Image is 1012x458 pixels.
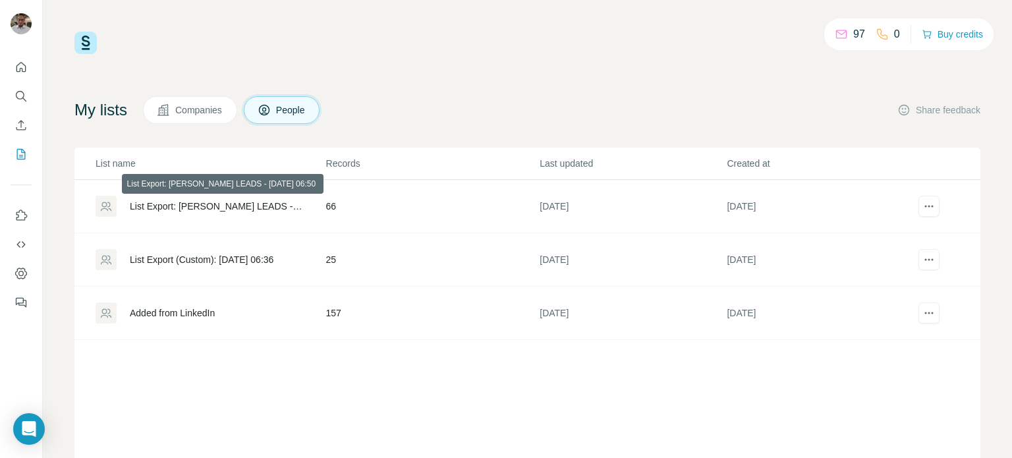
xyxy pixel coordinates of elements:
td: 25 [325,233,540,287]
td: [DATE] [726,287,913,340]
span: Companies [175,103,223,117]
p: Records [326,157,539,170]
p: Last updated [540,157,725,170]
button: Quick start [11,55,32,79]
div: Open Intercom Messenger [13,413,45,445]
td: 157 [325,287,540,340]
button: actions [918,196,940,217]
button: Use Surfe API [11,233,32,256]
img: Avatar [11,13,32,34]
button: Share feedback [897,103,980,117]
div: Added from LinkedIn [130,306,215,320]
button: actions [918,302,940,324]
img: Surfe Logo [74,32,97,54]
button: Dashboard [11,262,32,285]
button: Enrich CSV [11,113,32,137]
td: [DATE] [539,233,726,287]
p: List name [96,157,325,170]
td: [DATE] [539,287,726,340]
p: 0 [894,26,900,42]
div: List Export (Custom): [DATE] 06:36 [130,253,273,266]
td: [DATE] [726,180,913,233]
td: 66 [325,180,540,233]
h4: My lists [74,100,127,121]
td: [DATE] [726,233,913,287]
span: People [276,103,306,117]
button: actions [918,249,940,270]
button: Search [11,84,32,108]
td: [DATE] [539,180,726,233]
button: My lists [11,142,32,166]
p: Created at [727,157,913,170]
button: Buy credits [922,25,983,43]
p: 97 [853,26,865,42]
button: Feedback [11,291,32,314]
button: Use Surfe on LinkedIn [11,204,32,227]
div: List Export: [PERSON_NAME] LEADS - [DATE] 06:50 [130,200,304,213]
